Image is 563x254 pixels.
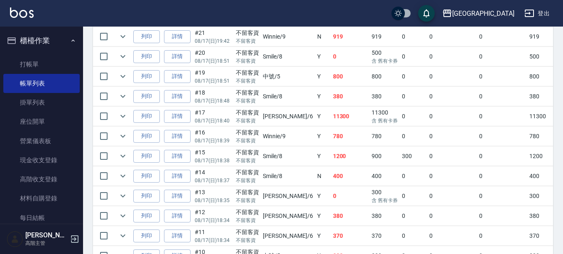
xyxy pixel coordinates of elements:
[400,67,427,86] td: 0
[133,50,160,63] button: 列印
[477,127,527,146] td: 0
[10,7,34,18] img: Logo
[452,8,514,19] div: [GEOGRAPHIC_DATA]
[236,97,259,105] p: 不留客資
[427,166,477,186] td: 0
[164,30,191,43] a: 詳情
[195,137,232,144] p: 08/17 (日) 18:39
[164,50,191,63] a: 詳情
[195,97,232,105] p: 08/17 (日) 18:48
[261,47,315,66] td: Smile /8
[477,107,527,126] td: 0
[117,50,129,63] button: expand row
[331,166,370,186] td: 400
[261,226,315,246] td: [PERSON_NAME] /6
[236,208,259,217] div: 不留客資
[527,107,555,126] td: 11300
[236,77,259,85] p: 不留客資
[372,117,398,125] p: 含 舊有卡券
[427,27,477,46] td: 0
[236,29,259,37] div: 不留客資
[400,147,427,166] td: 300
[400,206,427,226] td: 0
[315,107,331,126] td: Y
[236,88,259,97] div: 不留客資
[236,108,259,117] div: 不留客資
[195,77,232,85] p: 08/17 (日) 18:51
[315,226,331,246] td: Y
[315,147,331,166] td: Y
[261,27,315,46] td: Winnie /9
[315,127,331,146] td: Y
[236,57,259,65] p: 不留客資
[331,127,370,146] td: 780
[3,132,80,151] a: 營業儀表板
[331,47,370,66] td: 0
[477,206,527,226] td: 0
[370,147,400,166] td: 900
[477,226,527,246] td: 0
[117,30,129,43] button: expand row
[527,226,555,246] td: 370
[25,231,68,239] h5: [PERSON_NAME]
[400,186,427,206] td: 0
[427,87,477,106] td: 0
[527,147,555,166] td: 1200
[331,107,370,126] td: 11300
[3,151,80,170] a: 現金收支登錄
[133,230,160,242] button: 列印
[236,197,259,204] p: 不留客資
[331,226,370,246] td: 370
[164,90,191,103] a: 詳情
[400,47,427,66] td: 0
[331,67,370,86] td: 800
[236,237,259,244] p: 不留客資
[133,130,160,143] button: 列印
[7,231,23,247] img: Person
[195,197,232,204] p: 08/17 (日) 18:35
[164,190,191,203] a: 詳情
[117,190,129,202] button: expand row
[400,107,427,126] td: 0
[236,228,259,237] div: 不留客資
[117,170,129,182] button: expand row
[521,6,553,21] button: 登出
[236,37,259,45] p: 不留客資
[3,208,80,227] a: 每日結帳
[372,57,398,65] p: 含 舊有卡券
[427,206,477,226] td: 0
[236,137,259,144] p: 不留客資
[236,68,259,77] div: 不留客資
[370,226,400,246] td: 370
[331,27,370,46] td: 919
[370,166,400,186] td: 400
[477,87,527,106] td: 0
[133,70,160,83] button: 列印
[477,166,527,186] td: 0
[193,206,234,226] td: #12
[117,70,129,83] button: expand row
[195,37,232,45] p: 08/17 (日) 19:42
[427,186,477,206] td: 0
[372,197,398,204] p: 含 舊有卡券
[315,186,331,206] td: Y
[370,107,400,126] td: 11300
[427,127,477,146] td: 0
[477,147,527,166] td: 0
[261,206,315,226] td: [PERSON_NAME] /6
[400,166,427,186] td: 0
[400,27,427,46] td: 0
[261,87,315,106] td: Smile /8
[236,188,259,197] div: 不留客資
[193,186,234,206] td: #13
[400,87,427,106] td: 0
[477,47,527,66] td: 0
[195,157,232,164] p: 08/17 (日) 18:38
[133,90,160,103] button: 列印
[527,67,555,86] td: 800
[133,30,160,43] button: 列印
[331,147,370,166] td: 1200
[527,186,555,206] td: 300
[3,93,80,112] a: 掛單列表
[117,230,129,242] button: expand row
